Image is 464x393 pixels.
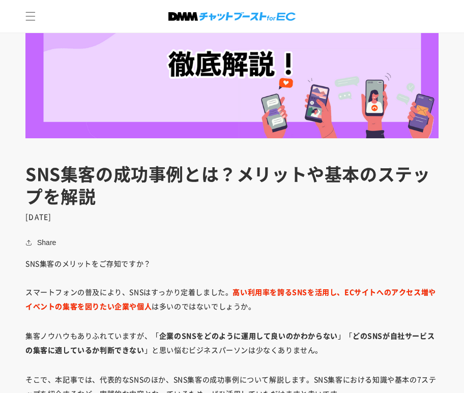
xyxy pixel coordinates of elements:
[168,12,296,21] img: 株式会社DMM Boost
[159,330,338,341] strong: 企業のSNSをどのように運用して良いのかわからない
[25,256,439,313] p: SNS集客のメリットをご存知ですか？ スマートフォンの普及により、SNSはすっかり定着しました。 は多いのではないでしょうか。
[19,5,42,27] summary: メニュー
[25,163,439,207] h1: SNS集客の成功事例とは？メリットや基本のステップを解説
[25,328,439,357] p: 集客ノウハウもありふれていますが、「 」「 」と思い悩むビジネスパーソンは少なくありません。
[25,330,434,355] strong: どのSNSが自社サービスの集客に適しているか判断できない
[25,287,436,311] strong: 高い利用率を誇るSNSを活用し、ECサイトへのアクセス増やイベントの集客を図りたい企業や個人
[25,211,52,222] time: [DATE]
[25,236,59,249] button: Share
